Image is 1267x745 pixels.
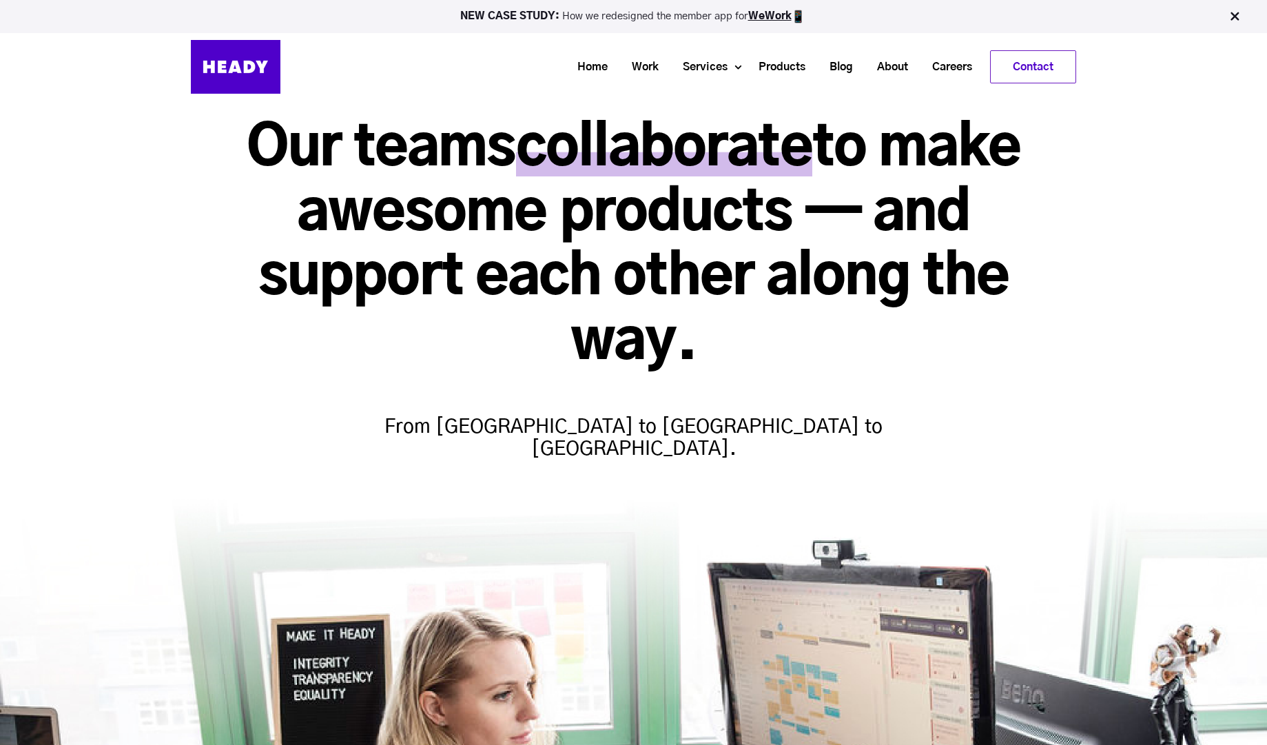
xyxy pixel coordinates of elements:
[191,117,1076,375] h1: Our teams to make awesome products — and support each other along the way.
[741,54,812,80] a: Products
[792,10,805,23] img: app emoji
[991,51,1075,83] a: Contact
[860,54,915,80] a: About
[365,389,903,460] h4: From [GEOGRAPHIC_DATA] to [GEOGRAPHIC_DATA] to [GEOGRAPHIC_DATA].
[191,40,280,94] img: Heady_Logo_Web-01 (1)
[748,11,792,21] a: WeWork
[812,54,860,80] a: Blog
[1228,10,1242,23] img: Close Bar
[615,54,666,80] a: Work
[560,54,615,80] a: Home
[915,54,979,80] a: Careers
[6,10,1261,23] p: How we redesigned the member app for
[666,54,734,80] a: Services
[294,50,1076,83] div: Navigation Menu
[516,121,812,176] span: collaborate
[460,11,562,21] strong: NEW CASE STUDY:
